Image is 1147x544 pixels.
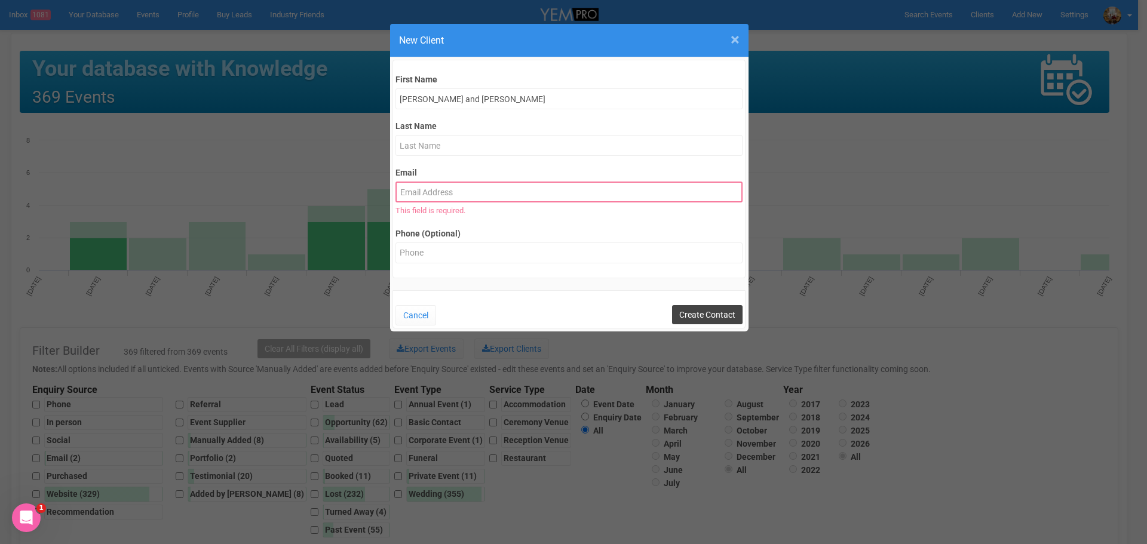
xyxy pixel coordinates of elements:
button: Cancel [395,305,436,325]
span: × [731,30,740,50]
input: First Name [395,88,743,109]
input: Create Contact [672,305,743,324]
label: First Name [395,73,743,85]
input: Last Name [395,135,743,156]
input: Phone [395,242,743,263]
h4: New Client [399,33,740,48]
input: Email Address [395,182,743,202]
label: Email [395,167,743,179]
label: Phone (Optional) [395,228,743,239]
label: This field is required. [395,205,743,217]
span: 1 [36,503,46,513]
label: Last Name [395,120,743,132]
